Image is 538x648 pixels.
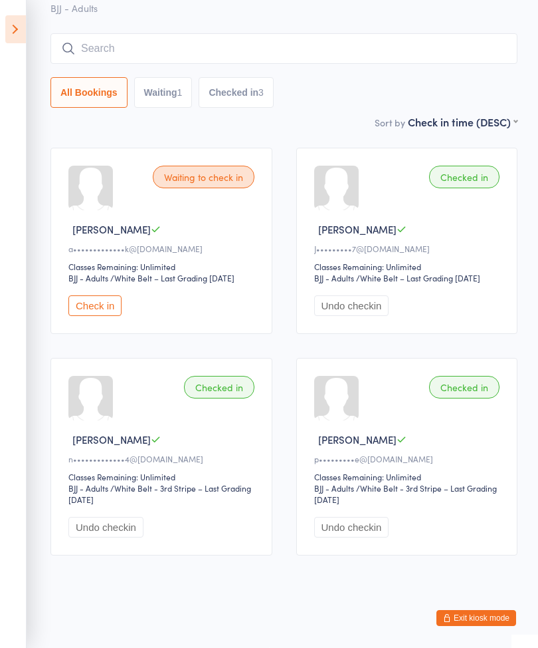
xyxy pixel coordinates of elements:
div: Checked in [429,166,499,188]
div: a•••••••••••••k@[DOMAIN_NAME] [68,243,258,254]
div: Classes Remaining: Unlimited [314,261,504,272]
span: / White Belt - 3rd Stripe – Last Grading [DATE] [68,482,251,505]
span: BJJ - Adults [50,1,517,15]
div: BJJ - Adults [314,272,354,283]
span: / White Belt - 3rd Stripe – Last Grading [DATE] [314,482,497,505]
div: 3 [258,87,264,98]
span: [PERSON_NAME] [72,222,151,236]
button: Undo checkin [68,517,143,538]
button: Waiting1 [134,77,193,108]
div: BJJ - Adults [68,272,108,283]
div: p•••••••••e@[DOMAIN_NAME] [314,453,504,464]
span: [PERSON_NAME] [318,432,397,446]
div: n•••••••••••••4@[DOMAIN_NAME] [68,453,258,464]
div: 1 [177,87,183,98]
button: Checked in3 [199,77,274,108]
button: Exit kiosk mode [436,610,516,626]
button: Undo checkin [314,517,389,538]
div: Classes Remaining: Unlimited [68,261,258,272]
span: [PERSON_NAME] [72,432,151,446]
div: Check in time (DESC) [408,114,517,129]
div: BJJ - Adults [68,482,108,494]
span: / White Belt – Last Grading [DATE] [110,272,234,283]
span: [PERSON_NAME] [318,222,397,236]
button: All Bookings [50,77,128,108]
div: Waiting to check in [153,166,254,188]
div: J•••••••••7@[DOMAIN_NAME] [314,243,504,254]
span: / White Belt – Last Grading [DATE] [356,272,480,283]
div: Checked in [429,376,499,399]
button: Check in [68,295,122,316]
div: BJJ - Adults [314,482,354,494]
button: Undo checkin [314,295,389,316]
div: Classes Remaining: Unlimited [314,471,504,482]
input: Search [50,33,517,64]
div: Classes Remaining: Unlimited [68,471,258,482]
div: Checked in [184,376,254,399]
label: Sort by [375,116,405,129]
